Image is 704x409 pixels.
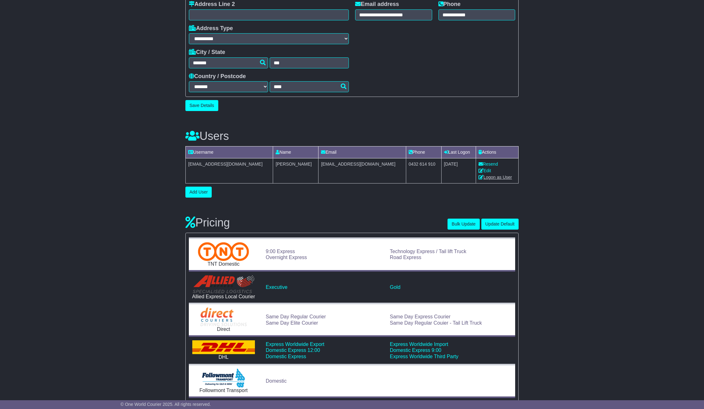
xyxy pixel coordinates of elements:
[406,146,441,158] td: Phone
[189,25,233,32] label: Address Type
[192,275,255,294] img: Allied Express Local Courier
[448,219,479,230] button: Bulk Update
[390,342,448,347] a: Express Worldwide Import
[390,314,451,319] a: Same Day Express Courier
[390,320,482,326] a: Same Day Regular Couier - Tail Lift Truck
[185,130,519,142] h3: Users
[266,342,324,347] a: Express Worldwide Export
[479,175,512,180] a: Logon as User
[273,158,318,183] td: [PERSON_NAME]
[189,73,246,80] label: Country / Postcode
[121,402,211,407] span: © One World Courier 2025. All rights reserved.
[390,284,401,290] a: Gold
[192,294,255,300] div: Allied Express Local Courier
[406,158,441,183] td: 0432 614 910
[390,348,442,353] a: Domestic Express 9:00
[192,326,255,332] div: Direct
[192,340,255,354] img: DHL
[441,158,476,183] td: [DATE]
[186,158,273,183] td: [EMAIL_ADDRESS][DOMAIN_NAME]
[266,348,320,353] a: Domestic Express 12:00
[390,249,466,254] a: Technology Express / Tail lift Truck
[318,158,406,183] td: [EMAIL_ADDRESS][DOMAIN_NAME]
[266,314,326,319] a: Same Day Regular Courier
[438,1,461,8] label: Phone
[185,100,218,111] button: Save Details
[476,146,518,158] td: Actions
[202,369,245,387] img: Followmont Transport
[266,320,318,326] a: Same Day Elite Courier
[318,146,406,158] td: Email
[266,249,295,254] a: 9:00 Express
[479,162,498,167] a: Resend
[266,354,306,359] a: Domestic Express
[441,146,476,158] td: Last Logon
[198,242,249,261] img: TNT Domestic
[192,354,255,360] div: DHL
[481,219,519,230] button: Update Default
[266,378,287,384] a: Domestic
[479,168,491,173] a: Edit
[266,284,287,290] a: Executive
[192,387,255,393] div: Followmont Transport
[355,1,399,8] label: Email address
[273,146,318,158] td: Name
[266,255,307,260] a: Overnight Express
[185,187,212,198] button: Add User
[192,261,255,267] div: TNT Domestic
[189,49,225,56] label: City / State
[200,307,247,326] img: Direct
[189,1,235,8] label: Address Line 2
[390,255,422,260] a: Road Express
[185,216,448,229] h3: Pricing
[186,146,273,158] td: Username
[390,354,458,359] a: Express Worldwide Third Party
